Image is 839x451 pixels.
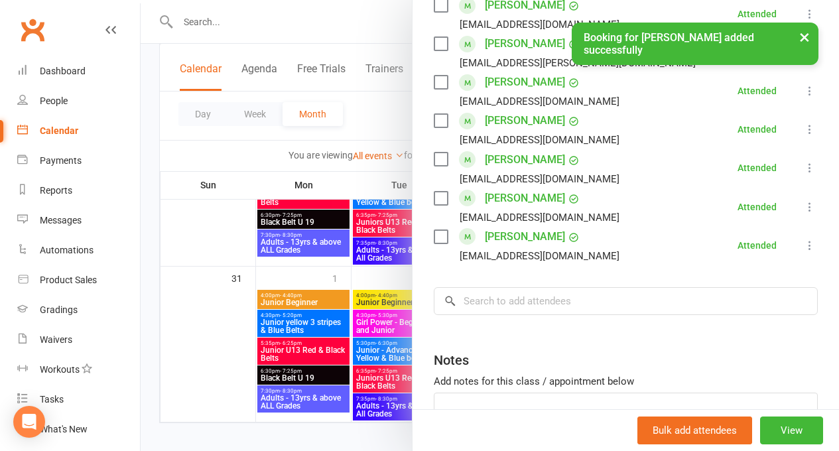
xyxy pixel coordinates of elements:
div: Gradings [40,304,78,315]
div: Attended [738,9,777,19]
div: Attended [738,241,777,250]
div: [EMAIL_ADDRESS][DOMAIN_NAME] [460,16,619,33]
div: Attended [738,125,777,134]
button: Bulk add attendees [637,417,752,444]
div: Tasks [40,394,64,405]
div: [EMAIL_ADDRESS][DOMAIN_NAME] [460,131,619,149]
div: Messages [40,215,82,225]
div: People [40,96,68,106]
div: Dashboard [40,66,86,76]
a: Waivers [17,325,140,355]
a: Clubworx [16,13,49,46]
a: Payments [17,146,140,176]
div: Reports [40,185,72,196]
div: Add notes for this class / appointment below [434,373,818,389]
a: [PERSON_NAME] [485,149,565,170]
div: Attended [738,86,777,96]
a: Calendar [17,116,140,146]
a: [PERSON_NAME] [485,110,565,131]
a: Reports [17,176,140,206]
a: What's New [17,415,140,444]
a: [PERSON_NAME] [485,188,565,209]
div: [EMAIL_ADDRESS][DOMAIN_NAME] [460,247,619,265]
a: Workouts [17,355,140,385]
div: Notes [434,351,469,369]
div: Attended [738,163,777,172]
a: People [17,86,140,116]
div: Waivers [40,334,72,345]
a: Gradings [17,295,140,325]
div: Attended [738,202,777,212]
div: [EMAIL_ADDRESS][DOMAIN_NAME] [460,209,619,226]
a: [PERSON_NAME] [485,226,565,247]
div: Booking for [PERSON_NAME] added successfully [572,23,818,65]
button: View [760,417,823,444]
button: × [793,23,816,51]
div: Open Intercom Messenger [13,406,45,438]
a: Tasks [17,385,140,415]
div: Calendar [40,125,78,136]
a: [PERSON_NAME] [485,72,565,93]
div: Product Sales [40,275,97,285]
div: Workouts [40,364,80,375]
a: Messages [17,206,140,235]
input: Search to add attendees [434,287,818,315]
a: Product Sales [17,265,140,295]
a: Dashboard [17,56,140,86]
div: What's New [40,424,88,434]
div: Automations [40,245,94,255]
a: Automations [17,235,140,265]
div: [EMAIL_ADDRESS][DOMAIN_NAME] [460,170,619,188]
div: [EMAIL_ADDRESS][DOMAIN_NAME] [460,93,619,110]
div: Payments [40,155,82,166]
